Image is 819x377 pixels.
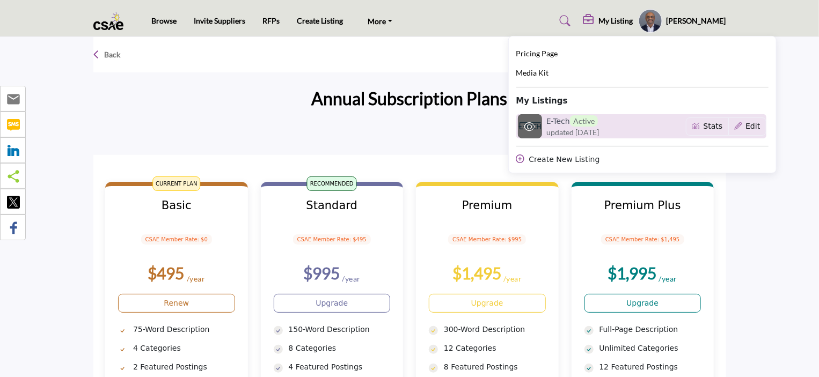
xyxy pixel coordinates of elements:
img: Site Logo [93,12,129,30]
a: annual-cyber-security-awareness-training logo E-TechActive updated [DATE] [516,114,668,138]
a: More [360,13,400,28]
span: CSAE Member Rate: $0 [141,234,212,245]
p: Unlimited Categories [599,343,701,354]
p: 12 Categories [444,343,546,354]
p: 150-Word Description [289,324,391,335]
h3: Standard [274,199,391,226]
span: Pricing Page [516,49,558,58]
h3: Premium [429,199,546,226]
a: Create Listing [297,16,343,25]
button: Link for company listing [686,117,729,136]
a: Pricing Page [516,48,558,60]
b: My Listings [516,95,568,107]
p: Back [105,49,121,60]
a: Invite Suppliers [194,16,245,25]
a: Upgrade [274,294,391,313]
h6: E-Tech [546,115,598,127]
span: CSAE Member Rate: $495 [293,234,371,245]
a: Browse [151,16,177,25]
span: CSAE Member Rate: $995 [448,234,526,245]
h5: My Listing [599,16,633,26]
h3: Basic [118,199,235,226]
span: RECOMMENDED [307,176,357,191]
h5: [PERSON_NAME] [667,16,726,26]
p: 75-Word Description [133,324,235,335]
div: My Listing [583,14,633,27]
span: Active [570,115,598,127]
a: Upgrade [584,294,701,313]
b: $995 [303,263,340,283]
a: RFPs [262,16,280,25]
sub: /year [342,274,361,283]
p: Full-Page Description [599,324,701,335]
h2: Annual Subscription Plans [312,86,508,112]
b: $1,995 [608,263,656,283]
h3: Premium Plus [584,199,701,226]
sub: /year [503,274,522,283]
span: updated [DATE] [546,127,599,138]
span: CSAE Member Rate: $1,495 [601,234,684,245]
a: Media Kit [516,67,549,79]
sub: /year [659,274,678,283]
b: $1,495 [452,263,501,283]
p: 4 Categories [133,343,235,354]
div: Create New Listing [516,154,769,165]
a: Upgrade [429,294,546,313]
div: Basic outlined example [686,117,766,136]
span: Media Kit [516,68,549,77]
a: Renew [118,294,235,313]
sub: /year [187,274,206,283]
button: Show hide supplier dropdown [639,9,662,33]
p: 12 Featured Postings [599,361,701,373]
p: 4 Featured Postings [289,361,391,373]
p: 8 Categories [289,343,391,354]
p: 8 Featured Postings [444,361,546,373]
p: 300-Word Description [444,324,546,335]
a: Search [549,12,577,29]
b: $495 [148,263,184,283]
p: 2 Featured Postings [133,361,235,373]
img: annual-cyber-security-awareness-training logo [518,114,542,138]
span: CURRENT PLAN [152,176,200,191]
div: My Listing [508,36,777,174]
button: Show Company Details With Edit Page [728,117,766,136]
